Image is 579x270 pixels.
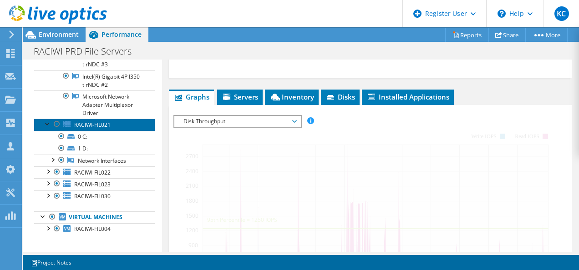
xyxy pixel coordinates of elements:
[30,46,146,56] h1: RACIWI PRD File Servers
[74,121,111,129] span: RACIWI-FIL021
[269,92,314,101] span: Inventory
[25,257,78,268] a: Project Notes
[34,166,155,178] a: RACIWI-FIL022
[34,90,155,119] a: Microsoft Network Adapter Multiplexor Driver
[222,92,258,101] span: Servers
[34,190,155,202] a: RACIWI-FIL030
[34,211,155,223] a: Virtual Machines
[74,225,111,233] span: RACIWI-FIL004
[34,131,155,143] a: 0 C:
[74,169,111,176] span: RACIWI-FIL022
[554,6,569,21] span: KC
[34,143,155,155] a: 1 D:
[325,92,355,101] span: Disks
[366,92,449,101] span: Installed Applications
[498,10,506,18] svg: \n
[34,178,155,190] a: RACIWI-FIL023
[102,30,142,39] span: Performance
[34,119,155,130] a: RACIWI-FIL021
[34,70,155,90] a: Intel(R) Gigabit 4P I350-t rNDC #2
[34,155,155,166] a: Network Interfaces
[34,223,155,235] a: RACIWI-FIL004
[34,50,155,70] a: Intel(R) Gigabit 4P I350-t rNDC #3
[39,30,79,39] span: Environment
[74,180,111,188] span: RACIWI-FIL023
[488,28,526,42] a: Share
[445,28,489,42] a: Reports
[179,116,296,127] span: Disk Throughput
[525,28,568,42] a: More
[173,92,209,101] span: Graphs
[74,192,111,200] span: RACIWI-FIL030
